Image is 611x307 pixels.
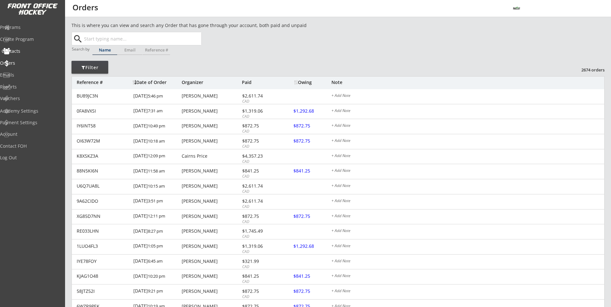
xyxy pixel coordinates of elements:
div: [PERSON_NAME] [182,109,240,113]
font: 10:20 pm [148,273,165,279]
div: + Add Note [331,169,604,174]
div: 58JTZ52I [77,289,129,293]
div: Paid [242,80,277,85]
div: $872.75 [242,289,277,293]
div: [PERSON_NAME] [182,274,240,278]
div: $841.25 [293,169,331,173]
div: $872.75 [242,124,277,128]
div: [PERSON_NAME] [182,184,240,188]
div: Note [331,80,604,85]
div: $872.75 [293,289,331,293]
div: + Add Note [331,214,604,219]
div: [PERSON_NAME] [182,169,240,173]
input: Start typing name... [83,32,201,45]
div: $1,319.06 [242,244,277,248]
div: [PERSON_NAME] [182,244,240,248]
div: 1LUO4FL3 [77,244,129,248]
div: Name [92,48,117,52]
div: CAD [242,249,277,255]
div: Email [118,48,142,52]
div: RE033LHN [77,229,129,233]
div: CAD [242,219,277,225]
div: $841.25 [293,274,331,278]
div: Reference # [143,48,170,52]
div: [DATE] [133,224,180,239]
div: $1,319.06 [242,109,277,113]
div: $872.75 [293,124,331,128]
div: Contacts [2,49,60,53]
div: CAD [242,99,277,104]
div: Organizer [182,80,240,85]
div: [PERSON_NAME] [182,199,240,203]
div: [DATE] [133,194,180,209]
div: + Add Note [331,259,604,264]
div: + Add Note [331,124,604,129]
div: 9A62CIDO [77,199,129,203]
div: [DATE] [133,209,180,224]
div: CAD [242,294,277,300]
div: $1,292.68 [293,244,331,248]
div: + Add Note [331,184,604,189]
div: [DATE] [133,255,180,269]
div: [DATE] [133,269,180,284]
div: Owing [294,80,331,85]
div: CAD [242,264,277,270]
div: OI63W72M [77,139,129,143]
font: 8:27 pm [148,228,163,234]
font: 9:21 pm [148,288,163,294]
div: + Add Note [331,94,604,99]
font: 1:05 pm [148,243,163,249]
font: 10:49 pm [148,123,165,129]
div: CAD [242,279,277,284]
div: + Add Note [331,139,604,144]
div: Reference # [77,80,129,85]
div: This is where you can view and search any Order that has gone through your account, both paid and... [72,22,343,29]
div: [PERSON_NAME] [182,214,240,219]
div: $2,611.74 [242,94,277,98]
div: Filter [72,64,108,71]
div: [PERSON_NAME] [182,229,240,233]
div: Date of Order [132,80,180,85]
div: CAD [242,234,277,239]
div: $321.99 [242,259,277,264]
div: $841.25 [242,274,277,278]
div: CAD [242,204,277,209]
div: CAD [242,114,277,119]
div: + Add Note [331,229,604,234]
div: [DATE] [133,179,180,194]
div: + Add Note [331,244,604,249]
button: search [72,34,83,44]
div: [PERSON_NAME] [182,94,240,98]
div: CAD [242,174,277,179]
div: CAD [242,129,277,134]
font: 10:15 am [148,183,165,189]
div: [PERSON_NAME] [182,289,240,293]
div: 88N5KI6N [77,169,129,173]
div: 2674 orders [571,67,605,73]
div: XG85D7NN [77,214,129,219]
div: $872.75 [293,214,331,219]
div: Cairns Price [182,154,240,158]
div: [DATE] [133,164,180,179]
font: 5:46 pm [148,93,163,99]
div: KJAG1O48 [77,274,129,278]
font: 11:58 am [148,168,165,174]
font: 6:45 am [148,258,163,264]
div: [DATE] [133,134,180,149]
div: $1,745.49 [242,229,277,233]
div: [DATE] [133,149,180,164]
div: + Add Note [331,199,604,204]
div: CAD [242,159,277,164]
div: [DATE] [133,239,180,254]
div: [PERSON_NAME] [182,139,240,143]
div: [DATE] [133,89,180,104]
div: $872.75 [293,139,331,143]
div: $841.25 [242,169,277,173]
div: K8XSKZ3A [77,154,129,158]
div: [PERSON_NAME] [182,124,240,128]
div: IY6INT58 [77,124,129,128]
div: $872.75 [242,214,277,219]
div: U6Q7UA8L [77,184,129,188]
font: 10:18 am [148,138,165,144]
div: $872.75 [242,139,277,143]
